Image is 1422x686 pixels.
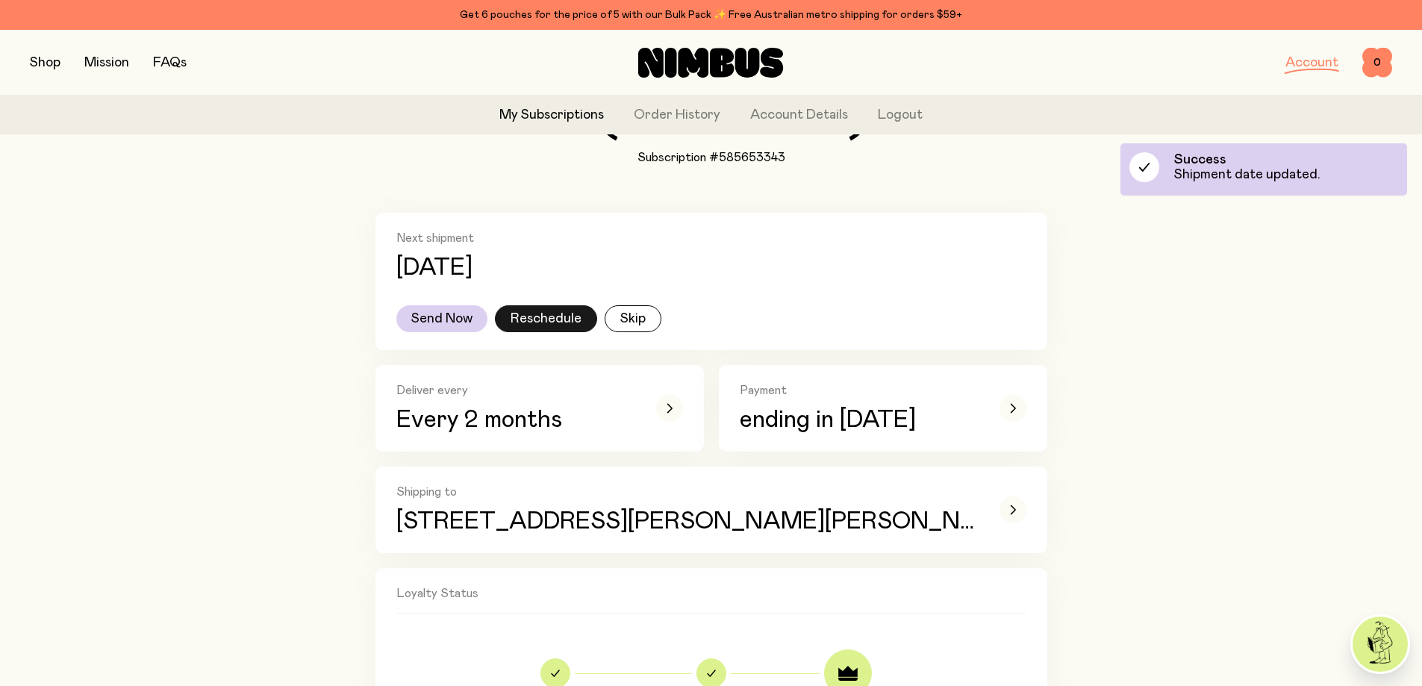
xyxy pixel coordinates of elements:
h2: Shipping to [396,484,979,499]
a: Mission [84,56,129,69]
button: Skip [605,305,661,332]
p: [STREET_ADDRESS][PERSON_NAME][PERSON_NAME] [396,508,979,535]
button: 0 [1362,48,1392,78]
h1: Subscription #585653343 [637,150,785,165]
button: Send Now [396,305,487,332]
h2: Loyalty Status [396,586,1026,614]
h2: Deliver every [396,383,635,398]
a: Account Details [750,105,848,125]
button: Deliver everyEvery 2 months [375,365,704,452]
p: [DATE] [396,255,473,281]
h2: Next shipment [396,231,1026,246]
p: Shipment date updated. [1174,167,1320,182]
h6: Success [1174,152,1320,167]
button: Reschedule [495,305,597,332]
a: FAQs [153,56,187,69]
span: ending in [DATE] [740,407,916,434]
h2: Payment [740,383,979,398]
button: Paymentending in [DATE] [719,365,1047,452]
p: Every 2 months [396,407,635,434]
button: Shipping to[STREET_ADDRESS][PERSON_NAME][PERSON_NAME] [375,467,1047,553]
a: My Subscriptions [499,105,604,125]
button: Logout [878,105,923,125]
a: Account [1285,56,1338,69]
a: Order History [634,105,720,125]
img: agent [1353,617,1408,672]
div: Get 6 pouches for the price of 5 with our Bulk Pack ✨ Free Australian metro shipping for orders $59+ [30,6,1392,24]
